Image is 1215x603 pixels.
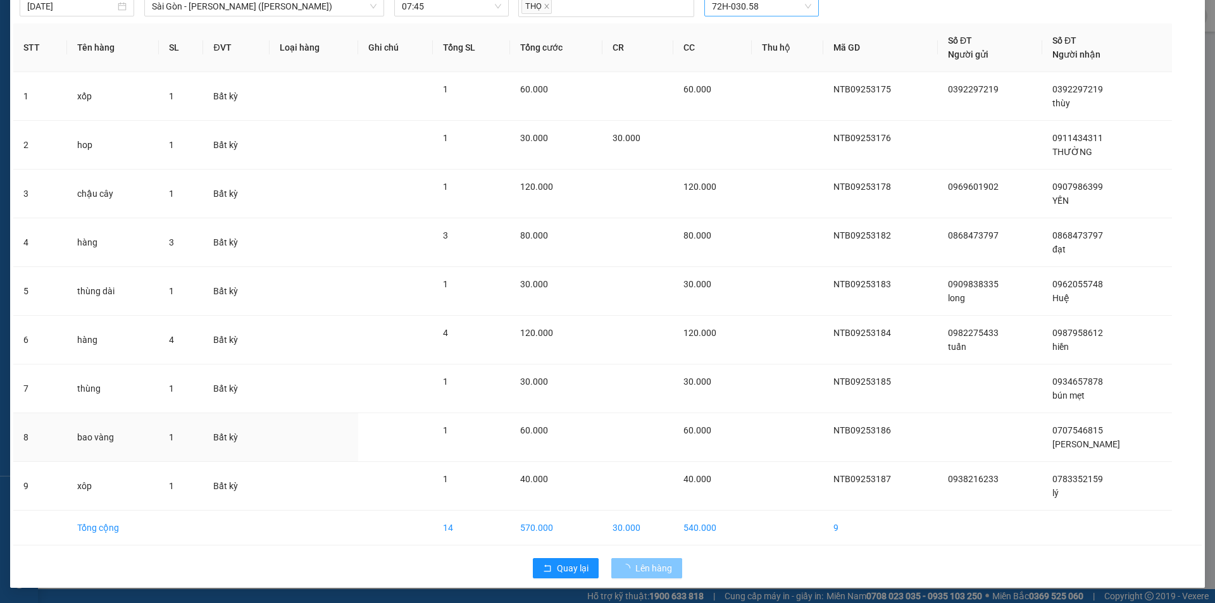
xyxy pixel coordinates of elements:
th: Loại hàng [270,23,358,72]
span: 0962055748 [1052,279,1103,289]
span: NTB09253178 [833,182,891,192]
span: 1 [443,474,448,484]
span: Số ĐT [1052,35,1076,46]
span: 1 [169,432,174,442]
span: Lên hàng [635,561,672,575]
span: 1 [443,279,448,289]
span: 30.000 [683,376,711,387]
span: 1 [443,133,448,143]
th: SL [159,23,204,72]
th: CR [602,23,673,72]
span: 40.000 [683,474,711,484]
span: NTB09253186 [833,425,891,435]
span: 0907986399 [1052,182,1103,192]
td: Tổng cộng [67,511,158,545]
span: 30.000 [520,279,548,289]
span: Huệ [1052,293,1069,303]
td: 570.000 [510,511,602,545]
span: 1 [169,481,174,491]
span: đạt [1052,244,1066,254]
span: 120.000 [520,328,553,338]
td: 30.000 [602,511,673,545]
td: 8 [13,413,67,462]
span: 120.000 [683,328,716,338]
span: 0909838335 [948,279,999,289]
td: 7 [13,364,67,413]
td: 9 [823,511,938,545]
span: NTB09253185 [833,376,891,387]
span: NTB09253176 [833,133,891,143]
span: rollback [543,564,552,574]
span: 1 [443,84,448,94]
td: chậu cây [67,170,158,218]
span: 1 [169,286,174,296]
span: 80.000 [520,230,548,240]
span: thùy [1052,98,1070,108]
td: Bất kỳ [203,462,270,511]
td: Bất kỳ [203,121,270,170]
th: Tên hàng [67,23,158,72]
span: 1 [443,182,448,192]
span: 3 [169,237,174,247]
span: 0783352159 [1052,474,1103,484]
span: NTB09253187 [833,474,891,484]
span: 60.000 [520,84,548,94]
span: 3 [443,230,448,240]
span: 1 [169,189,174,199]
span: NTB09253182 [833,230,891,240]
span: Người gửi [948,49,988,59]
th: CC [673,23,752,72]
th: Tổng cước [510,23,602,72]
td: hàng [67,218,158,267]
span: 60.000 [683,84,711,94]
td: thùng dài [67,267,158,316]
span: 120.000 [520,182,553,192]
td: Bất kỳ [203,170,270,218]
span: 1 [443,376,448,387]
th: STT [13,23,67,72]
span: 80.000 [683,230,711,240]
span: close [544,3,550,9]
span: 0707546815 [1052,425,1103,435]
span: 0938216233 [948,474,999,484]
span: 1 [169,91,174,101]
span: 4 [443,328,448,338]
span: THƯỜNG [1052,147,1092,157]
td: 4 [13,218,67,267]
span: 0969601902 [948,182,999,192]
td: Bất kỳ [203,267,270,316]
td: xốp [67,72,158,121]
span: down [370,3,377,10]
span: tuấn [948,342,966,352]
span: 1 [169,383,174,394]
td: 5 [13,267,67,316]
td: 3 [13,170,67,218]
td: 540.000 [673,511,752,545]
span: 1 [443,425,448,435]
span: NTB09253183 [833,279,891,289]
span: 4 [169,335,174,345]
th: Tổng SL [433,23,510,72]
td: Bất kỳ [203,218,270,267]
span: Người nhận [1052,49,1100,59]
span: 0934657878 [1052,376,1103,387]
span: Quay lại [557,561,589,575]
td: bao vàng [67,413,158,462]
span: NTB09253184 [833,328,891,338]
span: hiền [1052,342,1069,352]
button: rollbackQuay lại [533,558,599,578]
td: xôp [67,462,158,511]
span: 0868473797 [1052,230,1103,240]
th: Thu hộ [752,23,823,72]
span: 30.000 [520,133,548,143]
span: bún mẹt [1052,390,1085,401]
th: Ghi chú [358,23,433,72]
span: 60.000 [520,425,548,435]
td: 2 [13,121,67,170]
span: NTB09253175 [833,84,891,94]
span: 40.000 [520,474,548,484]
span: 120.000 [683,182,716,192]
span: 1 [169,140,174,150]
td: 9 [13,462,67,511]
td: Bất kỳ [203,364,270,413]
